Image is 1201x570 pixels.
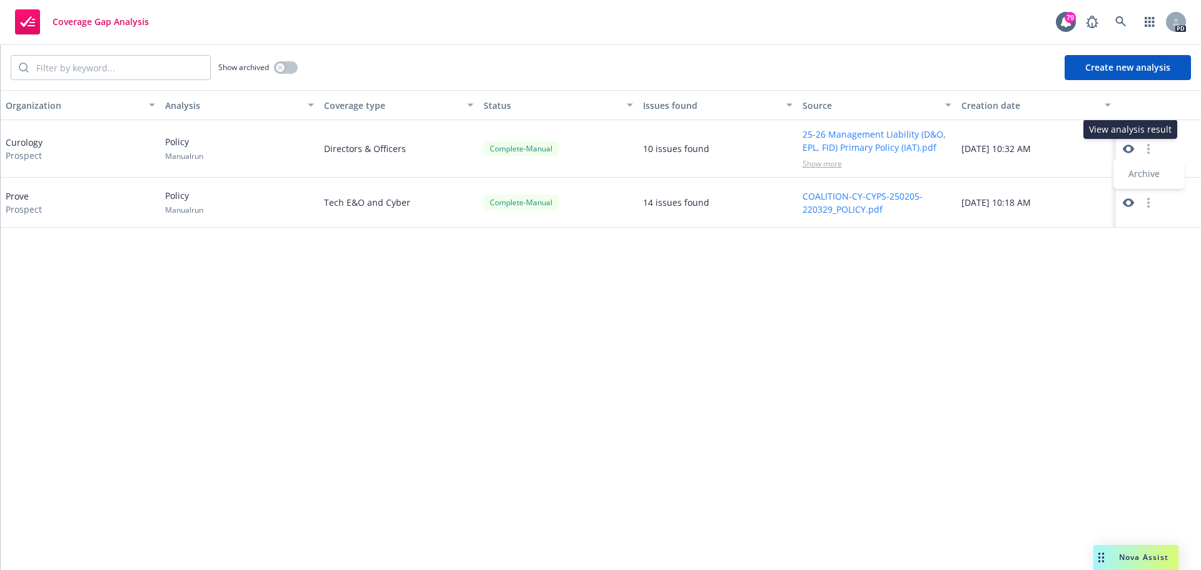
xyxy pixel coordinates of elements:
div: Prove [6,190,42,216]
span: Prospect [6,149,43,162]
a: Archive [1113,161,1185,186]
div: Policy [165,189,203,215]
button: Create new analysis [1065,55,1191,80]
a: Switch app [1137,9,1162,34]
div: Curology [6,136,43,162]
div: Source [803,99,938,112]
svg: Search [19,63,29,73]
div: Issues found [643,99,779,112]
button: Issues found [638,90,798,120]
a: Coverage Gap Analysis [10,4,154,39]
button: COALITION-CY-CYPS-250205-220329_POLICY.pdf [803,190,952,216]
span: Coverage Gap Analysis [53,17,149,27]
a: Search [1108,9,1133,34]
button: Status [479,90,638,120]
div: Complete - Manual [484,141,559,156]
div: Organization [6,99,141,112]
button: 25-26 Management Liability (D&O, EPL, FID) Primary Policy (IAT).pdf [803,128,952,154]
span: Show archived [218,62,269,73]
div: [DATE] 10:32 AM [956,120,1116,178]
span: Manual run [165,205,203,215]
div: [DATE] 10:18 AM [956,178,1116,228]
div: 14 issues found [643,196,709,209]
div: Drag to move [1093,545,1109,570]
button: Organization [1,90,160,120]
div: 10 issues found [643,142,709,155]
input: Filter by keyword... [29,56,210,79]
div: View analysis result [1083,120,1177,139]
button: Coverage type [319,90,479,120]
div: Policy [165,135,203,161]
span: Nova Assist [1119,552,1168,562]
span: Manual run [165,151,203,161]
div: Complete - Manual [484,195,559,210]
div: Coverage type [324,99,460,112]
div: Analysis [165,99,301,112]
div: Tech E&O and Cyber [319,178,479,228]
span: Show more [803,158,842,169]
div: 79 [1065,12,1076,23]
div: Status [484,99,619,112]
button: Nova Assist [1093,545,1178,570]
div: Directors & Officers [319,120,479,178]
a: Report a Bug [1080,9,1105,34]
span: Prospect [6,203,42,216]
button: Source [798,90,957,120]
div: Creation date [961,99,1097,112]
button: Analysis [160,90,320,120]
button: Creation date [956,90,1116,120]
